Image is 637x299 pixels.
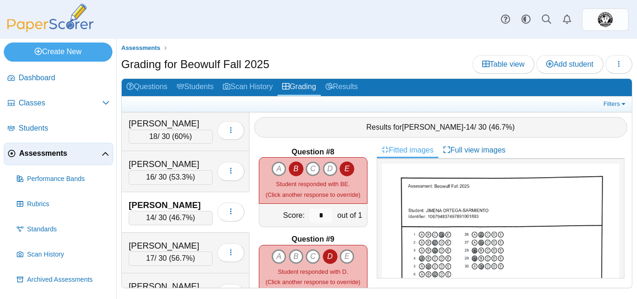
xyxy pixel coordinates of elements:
[27,225,110,234] span: Standards
[129,211,213,225] div: / 30 ( )
[172,254,193,262] span: 56.7%
[278,268,348,275] span: Student responded with D.
[13,269,113,291] a: Archived Assessments
[557,9,577,30] a: Alerts
[146,214,154,222] span: 14
[438,142,510,158] a: Full view images
[598,12,613,27] img: ps.xvvVYnLikkKREtVi
[339,161,354,176] i: E
[536,55,603,74] a: Add student
[19,148,102,159] span: Assessments
[4,92,113,115] a: Classes
[172,173,193,181] span: 53.3%
[129,170,213,184] div: / 30 ( )
[129,240,213,252] div: [PERSON_NAME]
[129,251,213,265] div: / 30 ( )
[146,254,154,262] span: 17
[321,79,362,96] a: Results
[27,174,110,184] span: Performance Bands
[598,12,613,27] span: EDUARDO HURTADO
[277,79,321,96] a: Grading
[305,161,320,176] i: C
[13,193,113,216] a: Rubrics
[4,118,113,140] a: Students
[129,280,213,292] div: [PERSON_NAME]
[265,181,360,198] small: (Click another response to override)
[271,249,286,264] i: A
[19,123,110,133] span: Students
[27,200,110,209] span: Rubrics
[27,275,110,285] span: Archived Assessments
[339,249,354,264] i: E
[27,250,110,259] span: Scan History
[121,56,270,72] h1: Grading for Beowulf Fall 2025
[19,98,102,108] span: Classes
[129,130,213,144] div: / 30 ( )
[149,132,158,140] span: 18
[377,142,438,158] a: Fitted images
[271,161,286,176] i: A
[601,99,630,109] a: Filters
[13,243,113,266] a: Scan History
[259,204,307,227] div: Score:
[174,132,189,140] span: 60%
[323,249,338,264] i: D
[4,42,112,61] a: Create New
[472,55,534,74] a: Table view
[13,168,113,190] a: Performance Bands
[121,44,160,51] span: Assessments
[4,26,97,34] a: PaperScorer
[218,79,277,96] a: Scan History
[466,123,474,131] span: 14
[13,218,113,241] a: Standards
[289,249,304,264] i: B
[172,214,193,222] span: 46.7%
[129,118,213,130] div: [PERSON_NAME]
[254,117,628,138] div: Results for - / 30 ( )
[146,173,154,181] span: 16
[546,60,593,68] span: Add student
[129,199,213,211] div: [PERSON_NAME]
[291,147,334,157] b: Question #8
[402,123,464,131] span: [PERSON_NAME]
[482,60,525,68] span: Table view
[305,249,320,264] i: C
[122,79,172,96] a: Questions
[582,8,629,31] a: ps.xvvVYnLikkKREtVi
[323,161,338,176] i: D
[335,204,367,227] div: out of 1
[129,158,213,170] div: [PERSON_NAME]
[19,73,110,83] span: Dashboard
[4,143,113,165] a: Assessments
[119,42,163,54] a: Assessments
[265,268,360,285] small: (Click another response to override)
[491,123,512,131] span: 46.7%
[289,161,304,176] i: B
[276,181,350,188] span: Student responded with BE.
[172,79,218,96] a: Students
[291,234,334,244] b: Question #9
[4,67,113,90] a: Dashboard
[4,4,97,32] img: PaperScorer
